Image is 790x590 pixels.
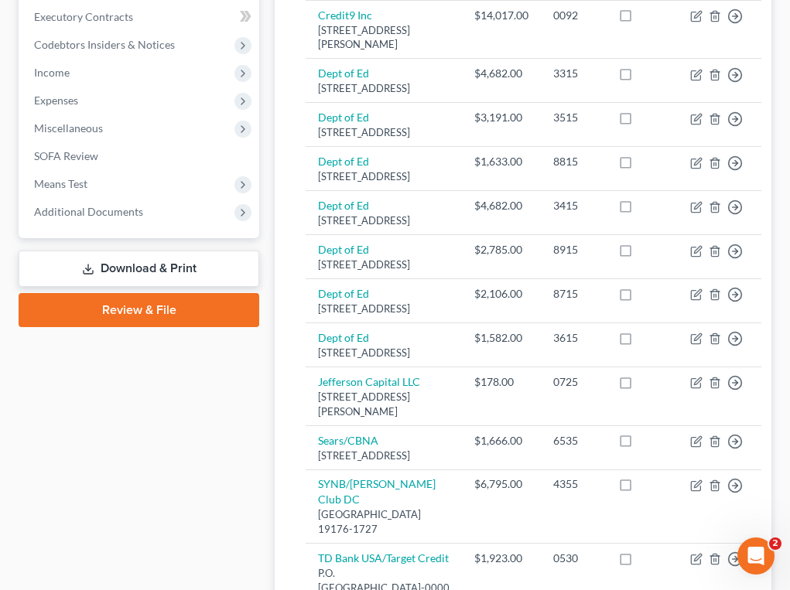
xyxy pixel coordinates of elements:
[553,374,593,390] div: 0725
[34,66,70,79] span: Income
[19,293,259,327] a: Review & File
[318,551,449,564] a: TD Bank USA/Target Credit
[474,154,528,169] div: $1,633.00
[34,10,133,23] span: Executory Contracts
[34,205,143,218] span: Additional Documents
[22,3,259,31] a: Executory Contracts
[553,110,593,125] div: 3515
[474,198,528,213] div: $4,682.00
[318,169,450,184] div: [STREET_ADDRESS]
[553,66,593,81] div: 3315
[474,66,528,81] div: $4,682.00
[318,67,369,80] a: Dept of Ed
[474,110,528,125] div: $3,191.00
[474,330,528,346] div: $1,582.00
[318,390,450,418] div: [STREET_ADDRESS][PERSON_NAME]
[318,23,450,52] div: [STREET_ADDRESS][PERSON_NAME]
[474,242,528,257] div: $2,785.00
[474,476,528,492] div: $6,795.00
[553,476,593,492] div: 4355
[318,375,420,388] a: Jefferson Capital LLC
[34,149,98,162] span: SOFA Review
[474,374,528,390] div: $178.00
[553,330,593,346] div: 3615
[553,8,593,23] div: 0092
[318,346,450,360] div: [STREET_ADDRESS]
[318,287,369,300] a: Dept of Ed
[737,537,775,575] iframe: Intercom live chat
[318,257,450,272] div: [STREET_ADDRESS]
[34,94,78,107] span: Expenses
[22,142,259,170] a: SOFA Review
[318,155,369,168] a: Dept of Ed
[553,198,593,213] div: 3415
[474,551,528,566] div: $1,923.00
[553,242,593,257] div: 8915
[318,125,450,140] div: [STREET_ADDRESS]
[318,507,450,536] div: [GEOGRAPHIC_DATA] 19176-1727
[553,551,593,566] div: 0530
[474,8,528,23] div: $14,017.00
[474,286,528,302] div: $2,106.00
[769,537,781,550] span: 2
[19,251,259,287] a: Download & Print
[318,81,450,96] div: [STREET_ADDRESS]
[318,213,450,228] div: [STREET_ADDRESS]
[474,433,528,448] div: $1,666.00
[34,177,87,190] span: Means Test
[553,286,593,302] div: 8715
[318,434,378,447] a: Sears/CBNA
[34,121,103,135] span: Miscellaneous
[318,243,369,256] a: Dept of Ed
[318,302,450,316] div: [STREET_ADDRESS]
[34,38,175,51] span: Codebtors Insiders & Notices
[318,477,436,506] a: SYNB/[PERSON_NAME] Club DC
[318,331,369,344] a: Dept of Ed
[318,9,372,22] a: Credit9 Inc
[318,448,450,463] div: [STREET_ADDRESS]
[318,199,369,212] a: Dept of Ed
[318,111,369,124] a: Dept of Ed
[553,154,593,169] div: 8815
[553,433,593,448] div: 6535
